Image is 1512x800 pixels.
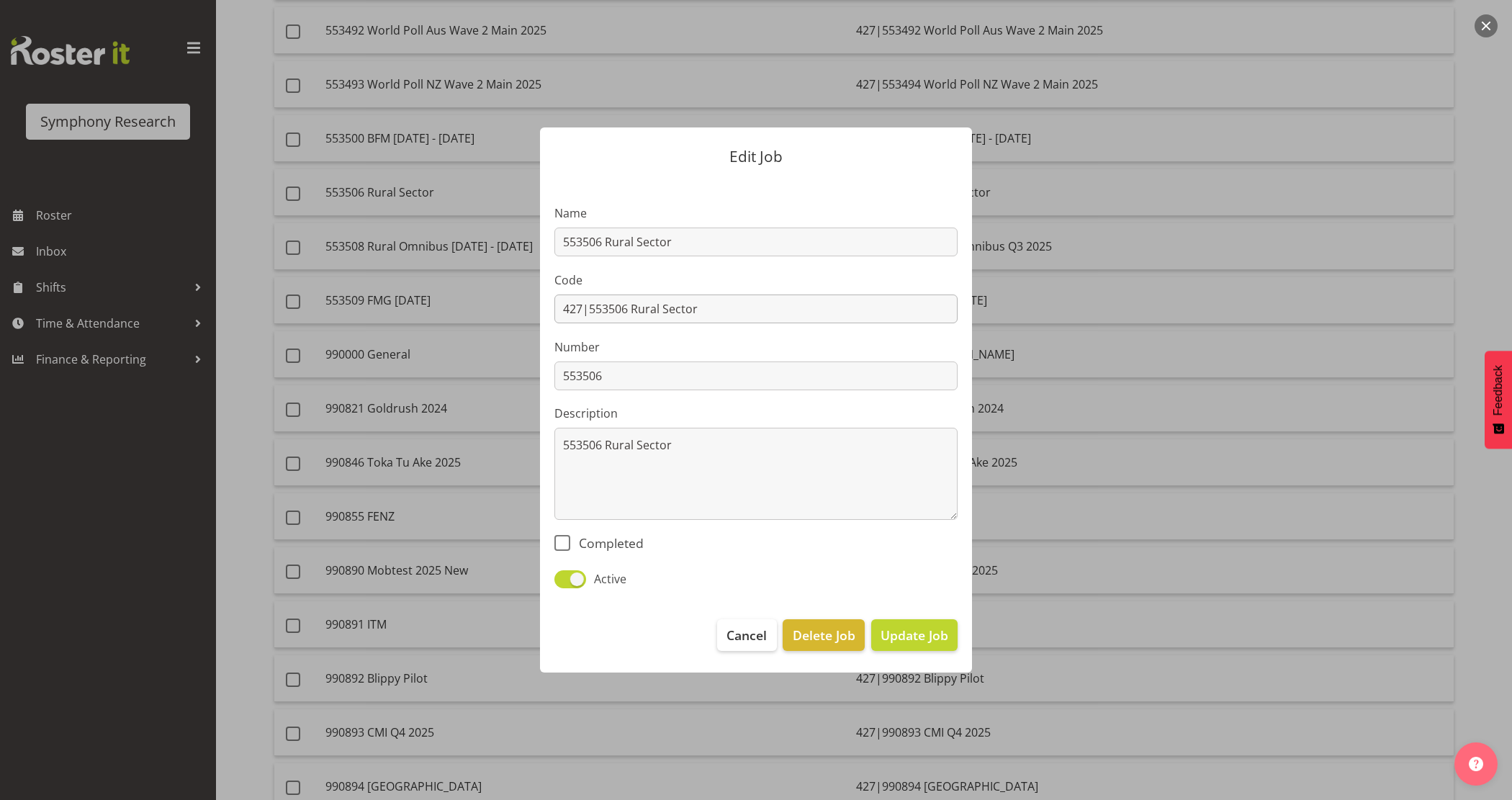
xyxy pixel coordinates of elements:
label: Description [554,405,958,422]
p: Edit Job [554,149,958,164]
span: Cancel [726,626,767,644]
button: Update Job [871,619,958,651]
span: Delete Job [793,626,855,644]
label: Number [554,338,958,356]
input: Job Name [554,228,958,256]
span: Completed [570,535,644,551]
span: Feedback [1492,365,1505,415]
button: Cancel [717,619,776,651]
input: Job Code [554,295,958,323]
img: help-xxl-2.png [1469,757,1483,771]
span: Update Job [881,626,948,644]
span: Active [586,570,626,588]
button: Delete Job [783,619,864,651]
label: Code [554,271,958,289]
button: Feedback - Show survey [1485,351,1512,449]
input: Job Number [554,361,958,390]
label: Name [554,205,958,222]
